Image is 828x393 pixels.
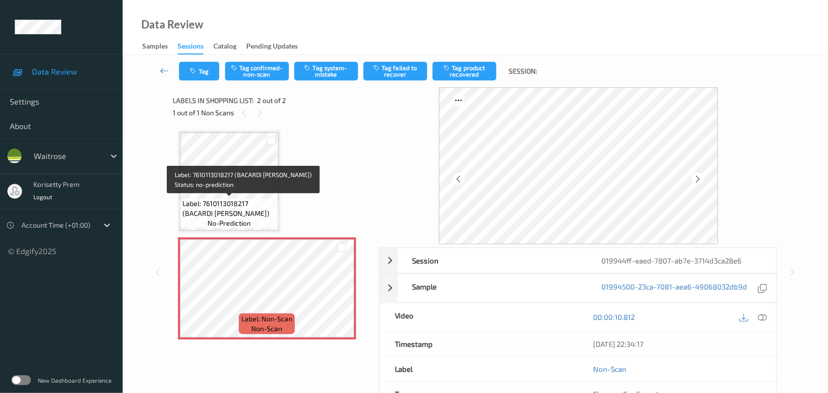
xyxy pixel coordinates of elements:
[141,20,203,29] div: Data Review
[363,62,427,80] button: Tag failed to recover
[178,40,213,54] a: Sessions
[380,357,578,381] div: Label
[246,40,308,53] a: Pending Updates
[225,62,289,80] button: Tag confirmed-non-scan
[246,41,298,53] div: Pending Updates
[398,274,587,302] div: Sample
[213,41,236,53] div: Catalog
[207,218,251,228] span: no-prediction
[398,248,587,273] div: Session
[593,339,762,349] div: [DATE] 22:34:17
[178,41,204,54] div: Sessions
[602,282,748,295] a: 01994500-23ca-7081-aea6-49068032db9d
[252,324,283,334] span: non-scan
[258,96,286,105] span: 2 out of 2
[213,40,246,53] a: Catalog
[182,199,276,218] span: Label: 7610113018217 (BACARDI [PERSON_NAME])
[433,62,496,80] button: Tag product recovered
[241,314,292,324] span: Label: Non-Scan
[593,364,626,374] a: Non-Scan
[587,248,776,273] div: 019944ff-eaed-7807-ab7e-3714d3ca28e6
[294,62,358,80] button: Tag system-mistake
[380,303,578,331] div: Video
[380,248,777,273] div: Session019944ff-eaed-7807-ab7e-3714d3ca28e6
[380,274,777,303] div: Sample01994500-23ca-7081-aea6-49068032db9d
[142,41,168,53] div: Samples
[173,96,254,105] span: Labels in shopping list:
[509,66,537,76] span: Session:
[380,332,578,356] div: Timestamp
[179,62,219,80] button: Tag
[593,312,635,322] a: 00:00:10.812
[173,106,372,119] div: 1 out of 1 Non Scans
[142,40,178,53] a: Samples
